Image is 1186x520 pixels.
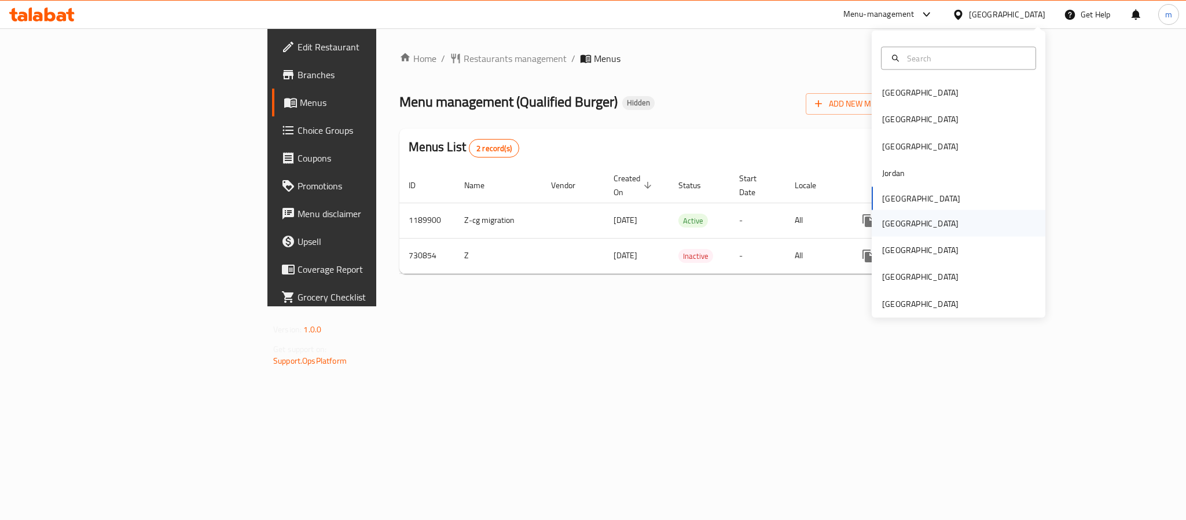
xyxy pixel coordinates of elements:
nav: breadcrumb [399,52,895,65]
div: [GEOGRAPHIC_DATA] [882,244,959,257]
a: Menus [272,89,465,116]
a: Grocery Checklist [272,283,465,311]
th: Actions [845,168,975,203]
span: Created On [614,171,655,199]
div: [GEOGRAPHIC_DATA] [882,297,959,310]
span: Menus [300,96,456,109]
span: Vendor [551,178,590,192]
td: All [785,203,845,238]
div: Jordan [882,167,905,180]
span: Name [464,178,500,192]
div: Total records count [469,139,519,158]
span: Add New Menu [815,97,886,111]
span: Status [678,178,716,192]
td: - [730,203,785,238]
span: Restaurants management [464,52,567,65]
div: [GEOGRAPHIC_DATA] [882,270,959,283]
div: Hidden [622,96,655,110]
input: Search [902,52,1029,64]
div: Export file [863,134,891,162]
button: Add New Menu [806,93,895,115]
span: Start Date [739,171,772,199]
span: Inactive [678,250,713,263]
div: [GEOGRAPHIC_DATA] [882,140,959,152]
span: Locale [795,178,831,192]
span: Coupons [298,151,456,165]
span: ID [409,178,431,192]
span: Menus [594,52,620,65]
td: Z-cg migration [455,203,542,238]
div: [GEOGRAPHIC_DATA] [882,113,959,126]
button: more [854,207,882,235]
span: Grocery Checklist [298,290,456,304]
span: m [1165,8,1172,21]
a: Support.OpsPlatform [273,353,347,368]
td: Z [455,238,542,273]
a: Coverage Report [272,255,465,283]
a: Edit Restaurant [272,33,465,61]
div: [GEOGRAPHIC_DATA] [882,86,959,99]
td: - [730,238,785,273]
span: Choice Groups [298,123,456,137]
span: Get support on: [273,342,326,357]
button: more [854,242,882,270]
a: Coupons [272,144,465,172]
span: 1.0.0 [303,322,321,337]
span: Version: [273,322,302,337]
span: Upsell [298,235,456,248]
a: Upsell [272,228,465,255]
div: [GEOGRAPHIC_DATA] [969,8,1045,21]
li: / [571,52,575,65]
td: All [785,238,845,273]
a: Restaurants management [450,52,567,65]
span: Promotions [298,179,456,193]
a: Choice Groups [272,116,465,144]
table: enhanced table [399,168,975,274]
span: Active [678,214,708,228]
span: Menu management ( Qualified Burger ) [399,89,618,115]
span: Edit Restaurant [298,40,456,54]
span: 2 record(s) [469,143,519,154]
span: Menu disclaimer [298,207,456,221]
a: Menu disclaimer [272,200,465,228]
span: [DATE] [614,248,637,263]
span: Branches [298,68,456,82]
h2: Menus List [409,138,519,158]
div: Menu-management [843,8,915,21]
div: [GEOGRAPHIC_DATA] [882,217,959,229]
span: Coverage Report [298,262,456,276]
span: Hidden [622,98,655,108]
a: Promotions [272,172,465,200]
a: Branches [272,61,465,89]
span: [DATE] [614,213,637,228]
